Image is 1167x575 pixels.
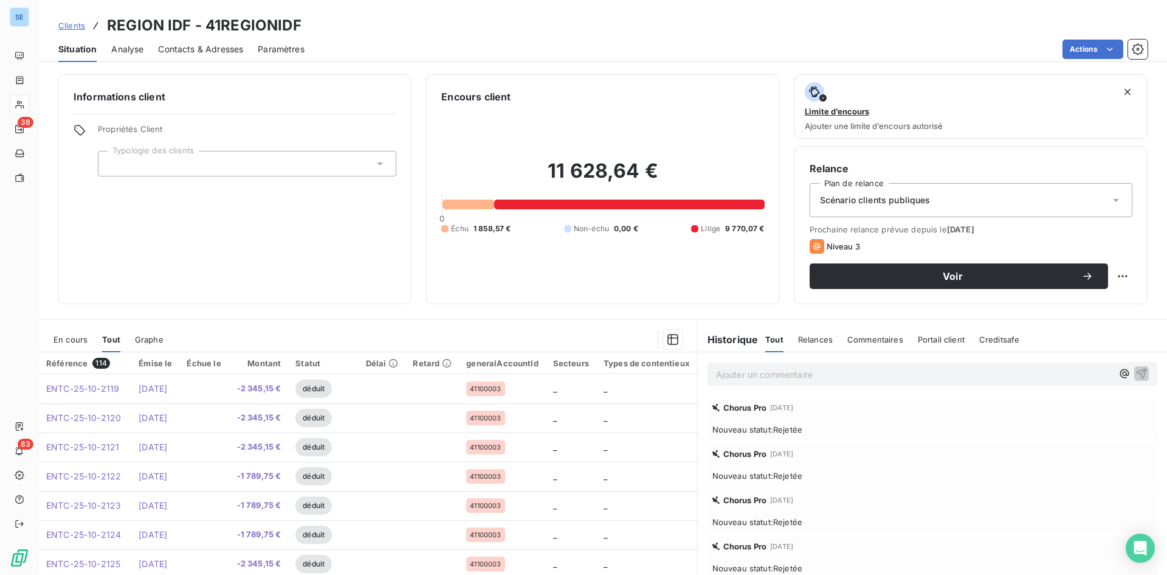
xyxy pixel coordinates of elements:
span: [DATE] [947,225,974,234]
span: Chorus Pro [723,403,767,413]
button: Voir [810,263,1108,289]
button: Limite d’encoursAjouter une limite d’encours autorisé [794,74,1148,139]
span: 0,00 € [614,223,638,234]
span: 9 770,07 € [725,223,765,234]
span: Tout [765,335,783,344]
span: Chorus Pro [723,542,767,551]
span: 41100003 [470,560,501,568]
span: Litige [701,223,720,234]
div: SE [10,7,29,27]
span: [DATE] [770,404,793,411]
span: [DATE] [770,497,793,504]
span: _ [604,442,607,452]
div: Retard [413,358,452,368]
span: _ [604,383,607,394]
span: -2 345,15 € [236,441,281,453]
span: Analyse [111,43,143,55]
span: [DATE] [139,471,167,481]
span: _ [553,529,557,540]
span: déduit [295,555,332,573]
span: [DATE] [139,529,167,540]
h6: Relance [810,161,1132,176]
span: -2 345,15 € [236,558,281,570]
span: 41100003 [470,385,501,392]
span: déduit [295,526,332,544]
span: déduit [295,438,332,456]
span: [DATE] [139,442,167,452]
span: Chorus Pro [723,449,767,459]
span: Échu [451,223,469,234]
span: Propriétés Client [98,124,396,141]
span: _ [604,413,607,423]
img: Logo LeanPay [10,548,29,568]
button: Actions [1062,40,1123,59]
span: ENTC-25-10-2122 [46,471,121,481]
span: -2 345,15 € [236,412,281,424]
span: Scénario clients publiques [820,194,931,206]
span: ENTC-25-10-2125 [46,559,120,569]
span: -2 345,15 € [236,383,281,395]
span: Niveau 3 [827,242,860,251]
h2: 11 628,64 € [441,159,764,195]
span: 41100003 [470,414,501,422]
span: Portail client [918,335,965,344]
span: Relances [798,335,833,344]
h3: REGION IDF - 41REGIONIDF [107,15,301,37]
a: Clients [58,19,85,32]
input: Ajouter une valeur [108,158,118,169]
span: Prochaine relance prévue depuis le [810,225,1132,234]
div: Délai [366,358,399,368]
div: Statut [295,358,351,368]
span: _ [553,442,557,452]
span: Paramètres [258,43,305,55]
span: [DATE] [770,450,793,458]
span: Nouveau statut : Rejetée [712,425,1152,434]
span: [DATE] [139,413,167,423]
span: déduit [295,467,332,486]
div: Échue le [187,358,221,368]
span: Nouveau statut : Rejetée [712,517,1152,527]
span: ENTC-25-10-2123 [46,500,121,511]
span: ENTC-25-10-2124 [46,529,121,540]
span: _ [553,471,557,481]
span: Situation [58,43,97,55]
span: 38 [18,117,33,128]
div: Émise le [139,358,172,368]
span: 114 [92,358,109,369]
span: _ [604,471,607,481]
span: 1 858,57 € [473,223,511,234]
span: [DATE] [139,559,167,569]
span: Ajouter une limite d’encours autorisé [805,121,943,131]
span: [DATE] [770,543,793,550]
span: Nouveau statut : Rejetée [712,471,1152,481]
span: _ [553,500,557,511]
span: _ [604,529,607,540]
span: 41100003 [470,502,501,509]
span: [DATE] [139,500,167,511]
span: Non-échu [574,223,609,234]
span: 41100003 [470,444,501,451]
span: [DATE] [139,383,167,394]
span: Commentaires [847,335,903,344]
h6: Informations client [74,89,396,104]
span: Creditsafe [979,335,1020,344]
div: Secteurs [553,358,589,368]
span: Chorus Pro [723,495,767,505]
span: ENTC-25-10-2121 [46,442,119,452]
span: -1 789,75 € [236,529,281,541]
span: _ [553,413,557,423]
span: _ [604,500,607,511]
span: _ [553,383,557,394]
span: déduit [295,497,332,515]
span: Limite d’encours [805,106,869,116]
span: Graphe [135,335,164,344]
div: generalAccountId [466,358,538,368]
span: Contacts & Adresses [158,43,243,55]
span: _ [553,559,557,569]
h6: Encours client [441,89,511,104]
span: _ [604,559,607,569]
span: déduit [295,409,332,427]
div: Types de contentieux [604,358,690,368]
span: ENTC-25-10-2120 [46,413,121,423]
span: 83 [18,439,33,450]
